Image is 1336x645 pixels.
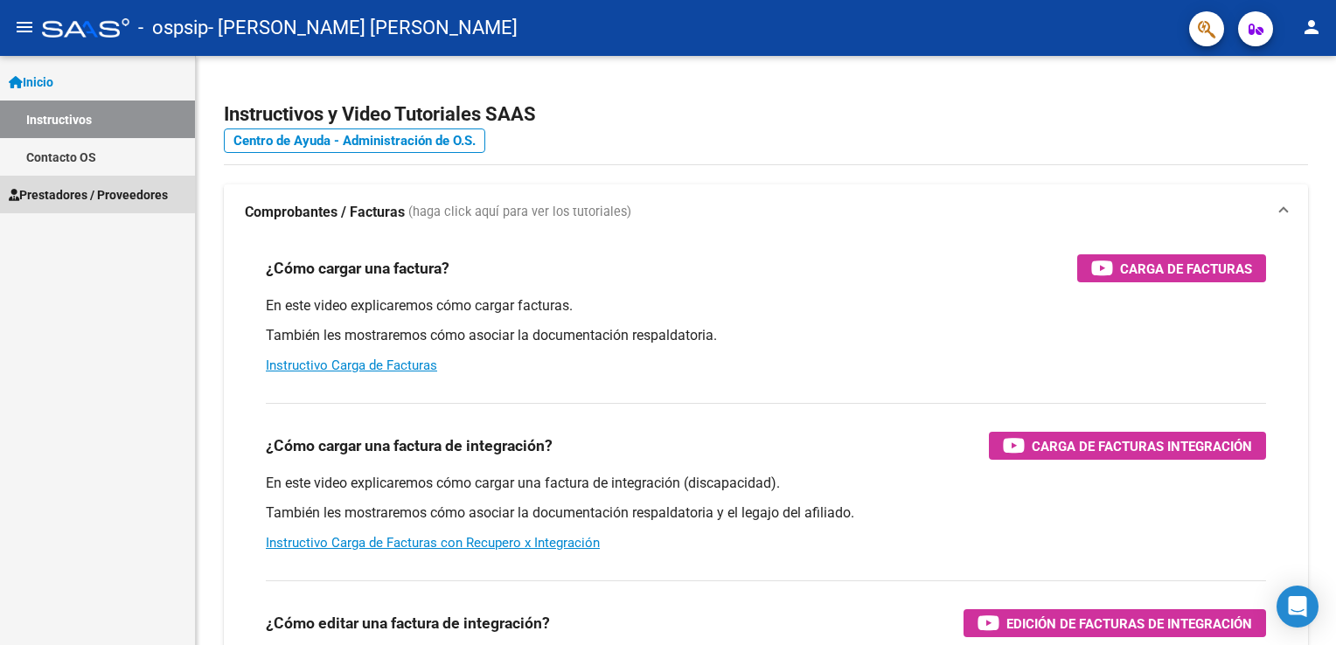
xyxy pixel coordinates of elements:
button: Carga de Facturas [1077,254,1266,282]
mat-icon: person [1301,17,1322,38]
button: Carga de Facturas Integración [989,432,1266,460]
a: Instructivo Carga de Facturas [266,357,437,373]
mat-expansion-panel-header: Comprobantes / Facturas (haga click aquí para ver los tutoriales) [224,184,1308,240]
span: - ospsip [138,9,208,47]
span: Carga de Facturas Integración [1032,435,1252,457]
p: También les mostraremos cómo asociar la documentación respaldatoria. [266,326,1266,345]
h3: ¿Cómo editar una factura de integración? [266,611,550,635]
span: (haga click aquí para ver los tutoriales) [408,203,631,222]
mat-icon: menu [14,17,35,38]
div: Open Intercom Messenger [1277,586,1319,628]
h2: Instructivos y Video Tutoriales SAAS [224,98,1308,131]
a: Instructivo Carga de Facturas con Recupero x Integración [266,535,600,551]
h3: ¿Cómo cargar una factura de integración? [266,433,553,458]
p: En este video explicaremos cómo cargar una factura de integración (discapacidad). [266,474,1266,493]
h3: ¿Cómo cargar una factura? [266,256,449,281]
span: - [PERSON_NAME] [PERSON_NAME] [208,9,518,47]
strong: Comprobantes / Facturas [245,203,405,222]
span: Inicio [9,73,53,92]
a: Centro de Ayuda - Administración de O.S. [224,128,485,153]
button: Edición de Facturas de integración [964,609,1266,637]
span: Carga de Facturas [1120,258,1252,280]
p: También les mostraremos cómo asociar la documentación respaldatoria y el legajo del afiliado. [266,503,1266,523]
span: Edición de Facturas de integración [1006,613,1252,635]
span: Prestadores / Proveedores [9,185,168,205]
p: En este video explicaremos cómo cargar facturas. [266,296,1266,316]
